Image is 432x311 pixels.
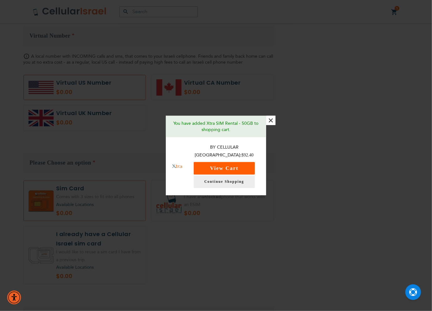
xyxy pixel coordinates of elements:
p: You have added Xtra SIM Rental - 50GB to shopping cart. [171,120,261,133]
button: × [266,116,276,125]
a: Continue Shopping [194,176,255,188]
div: Accessibility Menu [7,291,21,304]
span: $92.40 [242,153,254,157]
button: View Cart [194,162,255,175]
p: By Cellular [GEOGRAPHIC_DATA]: [189,144,260,159]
